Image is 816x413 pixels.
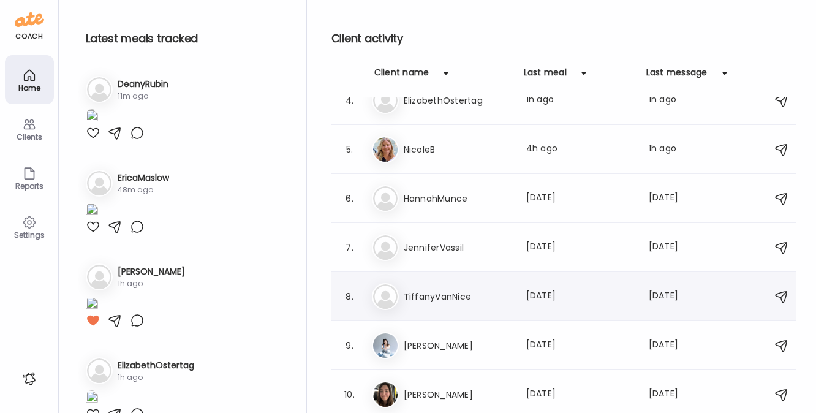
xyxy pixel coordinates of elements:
div: [DATE] [649,191,697,206]
h3: [PERSON_NAME] [404,338,512,353]
img: ate [15,10,44,29]
h3: TiffanyVanNice [404,289,512,304]
div: [DATE] [526,387,634,402]
div: 1h ago [649,142,697,157]
div: [DATE] [526,191,634,206]
img: bg-avatar-default.svg [87,171,111,195]
div: 7. [342,240,357,255]
div: 5. [342,142,357,157]
div: 1h ago [649,93,697,108]
img: avatars%2FAaUPpAz4UBePyDKK2OMJTfZ0WR82 [373,382,398,407]
h3: HannahMunce [404,191,512,206]
img: bg-avatar-default.svg [373,284,398,309]
div: [DATE] [526,338,634,353]
div: 1h ago [118,278,185,289]
div: Last meal [524,66,567,86]
div: 6. [342,191,357,206]
div: [DATE] [526,289,634,304]
div: 4h ago [526,142,634,157]
div: 10. [342,387,357,402]
img: bg-avatar-default.svg [373,186,398,211]
img: bg-avatar-default.svg [87,358,111,383]
h3: NicoleB [404,142,512,157]
img: avatars%2Fg0h3UeSMiaSutOWea2qVtuQrzdp1 [373,333,398,358]
h3: [PERSON_NAME] [118,265,185,278]
h2: Latest meals tracked [86,29,287,48]
img: avatars%2FkkLrUY8seuY0oYXoW3rrIxSZDCE3 [373,137,398,162]
div: 8. [342,289,357,304]
div: [DATE] [526,240,634,255]
div: [DATE] [649,289,697,304]
div: Reports [7,182,51,190]
img: images%2Fvrxxq8hx67gXpjBZ45R0tDyoZHb2%2Fd0Jyrhj7TpdJlEkqzCRi%2F0Um27d92kL1XeBaXIBmg_1080 [86,297,98,313]
img: images%2Fdbjthrfo9Dc3sGIpJW43CSl6rrT2%2FBsWhkNyjExatKdfVjzpZ%2F9qVdRHd871WU5Uyl6E5j_1080 [86,390,98,407]
div: Settings [7,231,51,239]
img: images%2FT4hpSHujikNuuNlp83B0WiiAjC52%2Fi1c6JQ49qKvvvFR9Qnlv%2FFDjBmkCQHjBnoFtaN2Oc_1080 [86,109,98,126]
div: 4. [342,93,357,108]
h2: Client activity [331,29,796,48]
div: 48m ago [118,184,169,195]
h3: [PERSON_NAME] [404,387,512,402]
div: 1h ago [118,372,194,383]
div: [DATE] [649,338,697,353]
h3: EricaMaslow [118,172,169,184]
div: 9. [342,338,357,353]
div: 1h ago [526,93,634,108]
h3: JenniferVassil [404,240,512,255]
div: Last message [646,66,708,86]
img: bg-avatar-default.svg [87,77,111,102]
div: [DATE] [649,387,697,402]
div: 11m ago [118,91,168,102]
div: Client name [374,66,429,86]
img: bg-avatar-default.svg [373,235,398,260]
div: [DATE] [649,240,697,255]
h3: DeanyRubin [118,78,168,91]
img: images%2FDX5FV1kV85S6nzT6xewNQuLsvz72%2FOTlUziWtZGDGVxFEww6g%2Fc4Cxt0LL5k74phURdNAN_1080 [86,203,98,219]
h3: ElizabethOstertag [404,93,512,108]
div: Clients [7,133,51,141]
img: bg-avatar-default.svg [87,265,111,289]
img: bg-avatar-default.svg [373,88,398,113]
div: coach [15,31,43,42]
h3: ElizabethOstertag [118,359,194,372]
div: Home [7,84,51,92]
